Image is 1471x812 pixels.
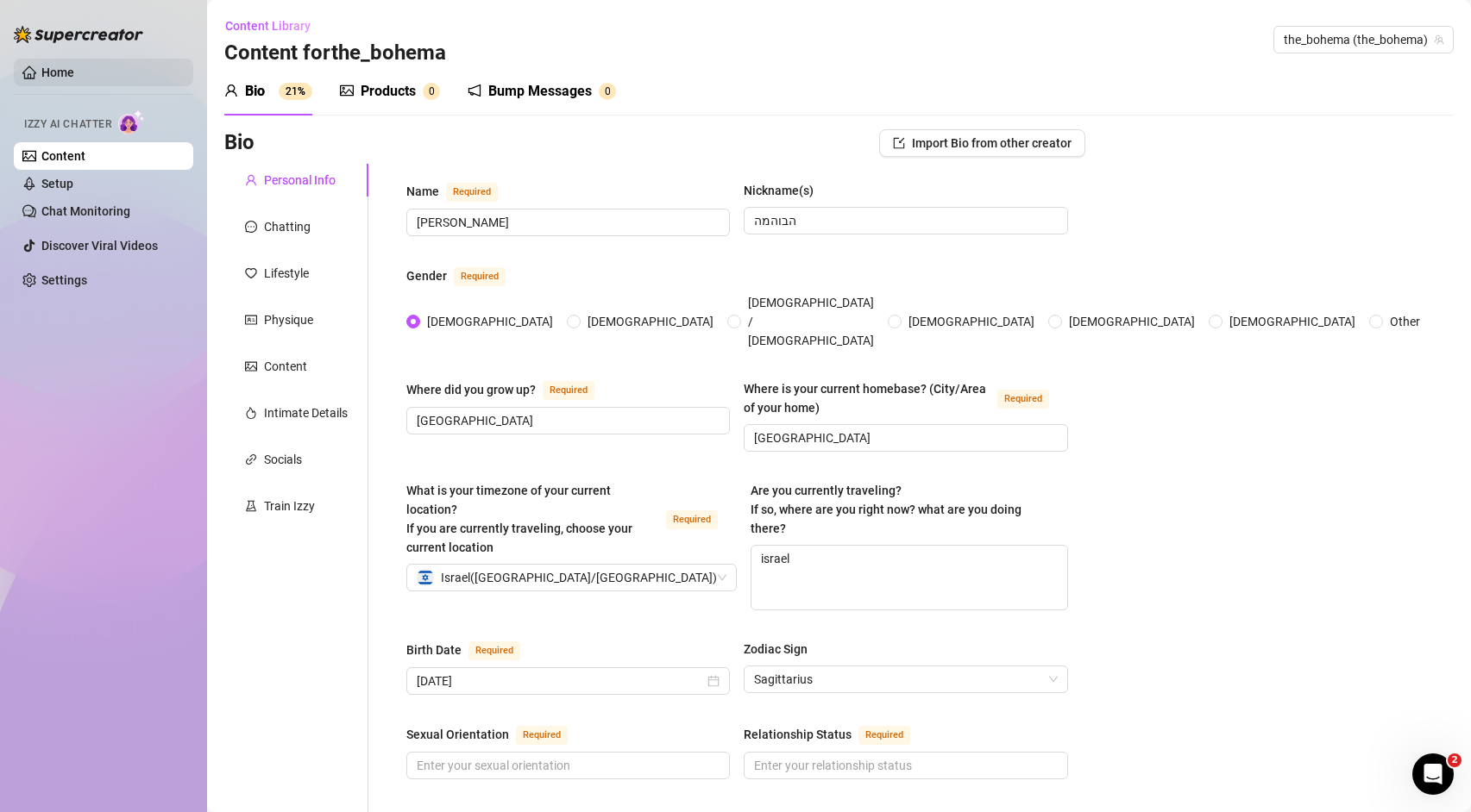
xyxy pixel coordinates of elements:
[468,84,481,97] span: notification
[41,273,87,287] a: Settings
[41,149,85,163] a: Content
[245,81,265,102] div: Bio
[417,213,716,232] input: Name
[454,267,506,286] span: Required
[406,725,509,744] div: Sexual Orientation
[1062,312,1202,331] span: [DEMOGRAPHIC_DATA]
[754,211,1053,230] input: Nickname(s)
[14,26,143,43] img: logo-BBDzfeDw.svg
[406,266,447,285] div: Gender
[118,109,145,134] img: AI Chatter
[912,136,1072,150] span: Import Bio from other creator
[406,380,536,399] div: Where did you grow up?
[245,360,257,372] span: picture
[744,379,990,417] div: Where is your current homebase? (City/Area of your home)
[997,390,1049,409] span: Required
[264,217,311,236] div: Chatting
[902,312,1041,331] span: [DEMOGRAPHIC_DATA]
[406,379,613,400] label: Where did you grow up?
[264,264,309,283] div: Lifestyle
[245,500,257,512] span: experiment
[417,671,704,690] input: Birth Date
[264,357,307,376] div: Content
[224,84,238,97] span: user
[744,379,1067,417] label: Where is your current homebase? (City/Area of your home)
[264,450,302,469] div: Socials
[245,174,257,186] span: user
[406,484,632,554] span: What is your timezone of your current location? If you are currently traveling, choose your curre...
[24,116,111,133] span: Izzy AI Chatter
[543,381,594,400] span: Required
[41,66,74,79] a: Home
[224,12,324,40] button: Content Library
[406,265,525,286] label: Gender
[406,640,539,660] label: Birth Date
[751,546,1066,609] textarea: israel
[744,640,820,659] label: Zodiac Sign
[423,83,440,100] sup: 0
[406,182,439,201] div: Name
[754,666,1057,692] span: Sagittarius
[224,129,255,157] h3: Bio
[264,171,336,190] div: Personal Info
[1223,312,1362,331] span: [DEMOGRAPHIC_DATA]
[279,83,312,100] sup: 21%
[893,137,905,149] span: import
[361,81,416,102] div: Products
[1383,312,1427,331] span: Other
[441,565,717,590] span: Israel ( [GEOGRAPHIC_DATA]/[GEOGRAPHIC_DATA] )
[264,497,315,515] div: Train Izzy
[41,239,158,253] a: Discover Viral Videos
[41,204,130,218] a: Chat Monitoring
[406,640,462,659] div: Birth Date
[264,403,348,422] div: Intimate Details
[754,428,1053,447] input: Where is your current homebase? (City/Area of your home)
[245,221,257,233] span: message
[858,726,910,745] span: Required
[744,725,852,744] div: Relationship Status
[581,312,720,331] span: [DEMOGRAPHIC_DATA]
[754,756,1053,775] input: Relationship Status
[744,724,929,745] label: Relationship Status
[744,181,814,200] div: Nickname(s)
[417,756,716,775] input: Sexual Orientation
[488,81,592,102] div: Bump Messages
[666,510,718,529] span: Required
[751,484,1022,535] span: Are you currently traveling? If so, where are you right now? what are you doing there?
[41,177,73,191] a: Setup
[599,83,616,100] sup: 0
[1434,34,1444,45] span: team
[446,183,498,202] span: Required
[1284,27,1443,53] span: the_bohema (the_bohema)
[340,84,354,97] span: picture
[406,724,587,745] label: Sexual Orientation
[420,312,560,331] span: [DEMOGRAPHIC_DATA]
[264,310,313,329] div: Physique
[245,453,257,465] span: link
[879,129,1085,157] button: Import Bio from other creator
[468,641,520,660] span: Required
[245,407,257,419] span: fire
[245,267,257,279] span: heart
[1448,753,1462,767] span: 2
[516,726,568,745] span: Required
[741,293,881,350] span: [DEMOGRAPHIC_DATA] / [DEMOGRAPHIC_DATA]
[224,40,446,67] h3: Content for the_bohema
[245,314,257,326] span: idcard
[406,181,517,202] label: Name
[417,569,434,586] img: il
[417,411,716,430] input: Where did you grow up?
[744,181,826,200] label: Nickname(s)
[1412,753,1454,795] iframe: Intercom live chat
[225,19,311,33] span: Content Library
[744,640,808,659] div: Zodiac Sign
